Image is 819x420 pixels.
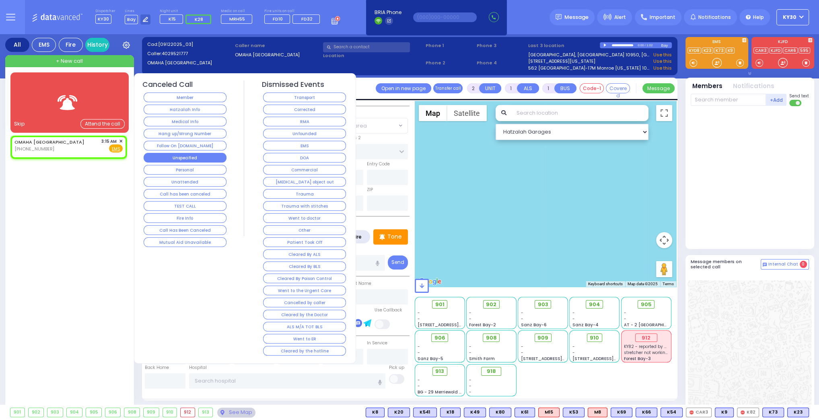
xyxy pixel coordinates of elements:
[144,117,226,126] button: Medical Info
[263,189,346,199] button: Trauma
[263,153,346,163] button: DOA
[263,213,346,223] button: Went to doctor
[489,408,511,417] div: K80
[537,334,548,342] span: 909
[572,322,599,328] span: Sanz Bay-4
[263,274,346,283] button: Cleared By Poison Control
[52,93,84,113] img: bell.png
[469,322,496,328] span: Forest Bay-2
[776,9,809,25] button: KY30
[426,60,474,66] span: Phone 2
[649,14,675,21] span: Important
[323,42,410,52] input: Search a contact
[521,310,523,316] span: -
[105,408,121,417] div: 906
[487,367,496,375] span: 918
[787,408,809,417] div: BLS
[528,51,651,58] a: [GEOGRAPHIC_DATA], [GEOGRAPHIC_DATA] 10950, [GEOGRAPHIC_DATA]
[413,408,437,417] div: K541
[418,383,420,389] span: -
[656,105,672,121] button: Toggle fullscreen view
[469,316,471,322] span: -
[413,12,477,22] input: (000)000-00000
[10,408,25,417] div: 901
[434,334,445,342] span: 906
[376,83,431,93] a: Open in new page
[479,83,501,93] button: UNIT
[144,177,226,187] button: Unattended
[366,408,385,417] div: K8
[641,301,652,309] span: 905
[112,146,120,152] u: EMS
[435,301,444,309] span: 901
[217,408,255,418] div: See map
[737,408,759,417] div: K82
[692,82,722,91] button: Members
[528,58,595,65] a: [STREET_ADDRESS][US_STATE]
[388,408,410,417] div: K20
[580,83,604,93] button: Code-1
[624,356,651,362] span: Forest Bay-3
[263,298,346,307] button: Cancelled by caller
[469,389,513,395] div: -
[426,42,474,49] span: Phone 1
[144,105,226,114] button: Hatzalah Info
[163,408,177,417] div: 910
[477,60,525,66] span: Phone 4
[101,138,117,144] span: 3:15 AM
[611,408,632,417] div: K69
[528,42,600,49] label: Last 3 location
[29,408,44,417] div: 902
[235,51,320,58] label: OMAHA [GEOGRAPHIC_DATA]
[624,350,687,356] span: stretcher not working properly
[418,377,420,383] span: -
[787,408,809,417] div: K23
[59,38,83,52] div: Fire
[144,237,226,247] button: Mutual Aid Unavailable
[86,408,101,417] div: 905
[418,310,420,316] span: -
[789,99,802,107] label: Turn off text
[469,383,513,389] div: -
[606,83,630,93] button: Covered
[388,408,410,417] div: BLS
[345,280,371,287] label: P Last Name
[554,83,576,93] button: BUS
[783,14,796,21] span: KY30
[144,93,226,102] button: Member
[124,408,140,417] div: 908
[95,14,111,24] span: KY30
[144,213,226,223] button: Fire Info
[263,322,346,331] button: ALS M/A TOT BLS
[469,356,495,362] span: Smith Farm
[762,408,784,417] div: K73
[67,408,82,417] div: 904
[440,408,461,417] div: BLS
[653,65,672,72] a: Use this
[388,255,408,270] button: Send
[367,187,373,193] label: ZIP
[789,93,809,99] span: Send text
[486,301,496,309] span: 902
[263,334,346,344] button: Went to ER
[572,344,575,350] span: -
[263,310,346,319] button: Cleared by the Doctor
[514,408,535,417] div: BLS
[687,47,701,54] a: KYD8
[646,41,653,50] div: 1:02
[563,408,584,417] div: BLS
[661,42,672,48] div: Bay
[301,16,313,22] span: FD32
[521,322,547,328] span: Sanz Bay-6
[715,408,734,417] div: BLS
[514,408,535,417] div: K61
[572,316,575,322] span: -
[614,14,626,21] span: Alert
[588,408,607,417] div: ALS KJ
[761,259,809,270] button: Internal Chat 0
[691,259,761,270] h5: Message members on selected call
[489,408,511,417] div: BLS
[435,367,444,375] span: 913
[229,16,245,22] span: MRH55
[635,334,657,342] div: 912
